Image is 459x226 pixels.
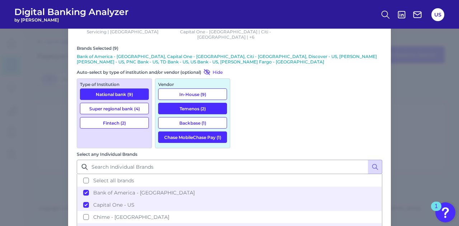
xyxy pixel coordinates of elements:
span: by [PERSON_NAME] [14,17,129,23]
span: Bank of America - [GEOGRAPHIC_DATA] [93,189,195,196]
button: National bank (9) [80,88,149,100]
p: Bank of America - [GEOGRAPHIC_DATA], Capital One - [GEOGRAPHIC_DATA], Citi - [GEOGRAPHIC_DATA], D... [77,54,382,64]
div: Brands Selected (9) [77,45,382,51]
button: Chase MobileChase Pay (1) [158,131,227,143]
button: Chime - [GEOGRAPHIC_DATA] [77,211,382,223]
button: Select all brands [77,174,382,187]
div: Type of Institution [80,82,149,87]
button: Super regional bank (4) [80,103,149,114]
input: Search Individual Brands [77,160,382,174]
button: In-House (9) [158,88,227,100]
button: Open Resource Center, 1 new notification [435,202,455,222]
button: US [431,8,444,21]
p: Checking / Current Account | Mobile Servicing | [GEOGRAPHIC_DATA] [77,24,169,40]
span: Capital One - US [93,202,134,208]
button: Fintech (2) [80,117,149,129]
button: Temenos (2) [158,103,227,114]
label: Select any Individual Brands [77,152,137,157]
button: Backbase (1) [158,117,227,129]
button: Hide [201,68,223,76]
span: Chime - [GEOGRAPHIC_DATA] [93,214,169,220]
span: Digital Banking Analyzer [14,6,129,17]
p: Bank of America - [GEOGRAPHIC_DATA] | Capital One - [GEOGRAPHIC_DATA] | Citi - [GEOGRAPHIC_DATA] ... [180,24,272,40]
div: Vendor [158,82,227,87]
div: Auto-select by type of institution and/or vendor (optional) [77,68,230,76]
button: Bank of America - [GEOGRAPHIC_DATA] [77,187,382,199]
span: Select all brands [93,177,134,184]
button: Capital One - US [77,199,382,211]
div: 1 [435,206,438,216]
